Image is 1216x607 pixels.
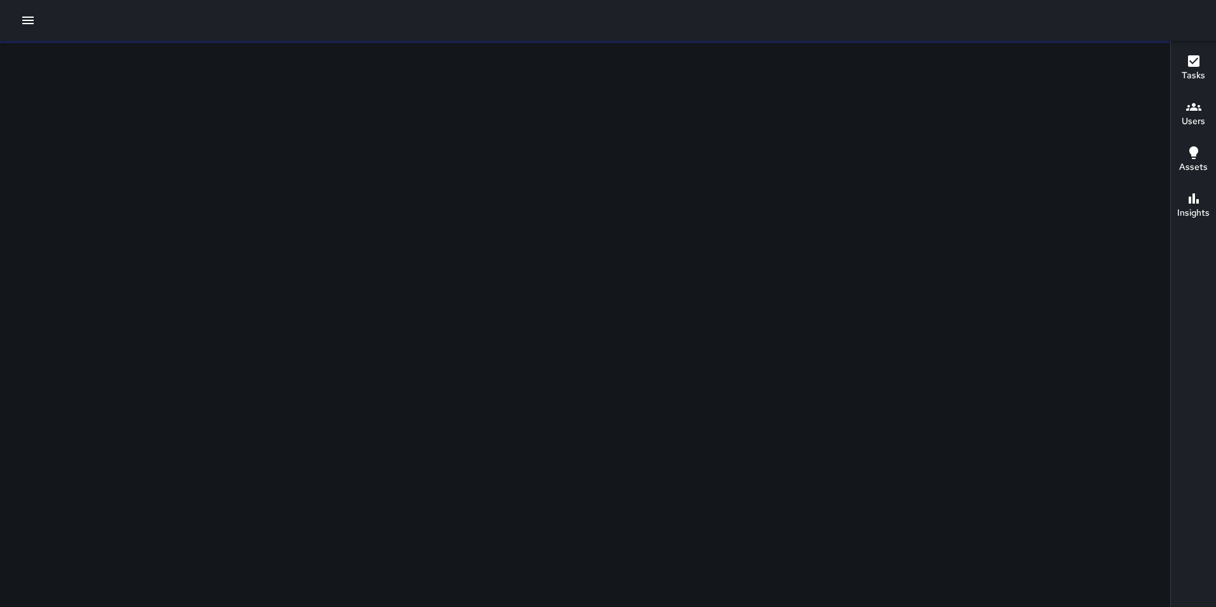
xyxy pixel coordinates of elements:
[1171,92,1216,137] button: Users
[1177,206,1210,220] h6: Insights
[1171,183,1216,229] button: Insights
[1179,160,1208,174] h6: Assets
[1182,115,1205,129] h6: Users
[1182,69,1205,83] h6: Tasks
[1171,137,1216,183] button: Assets
[1171,46,1216,92] button: Tasks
